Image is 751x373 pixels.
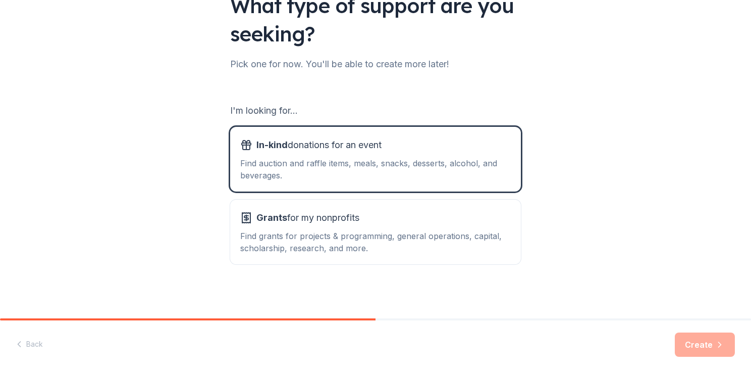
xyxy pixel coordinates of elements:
div: I'm looking for... [230,103,521,119]
span: donations for an event [256,137,382,153]
button: In-kinddonations for an eventFind auction and raffle items, meals, snacks, desserts, alcohol, and... [230,127,521,192]
span: Grants [256,212,287,223]
div: Find auction and raffle items, meals, snacks, desserts, alcohol, and beverages. [240,157,511,181]
span: In-kind [256,139,288,150]
span: for my nonprofits [256,210,359,226]
div: Find grants for projects & programming, general operations, capital, scholarship, research, and m... [240,230,511,254]
button: Grantsfor my nonprofitsFind grants for projects & programming, general operations, capital, schol... [230,200,521,264]
div: Pick one for now. You'll be able to create more later! [230,56,521,72]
